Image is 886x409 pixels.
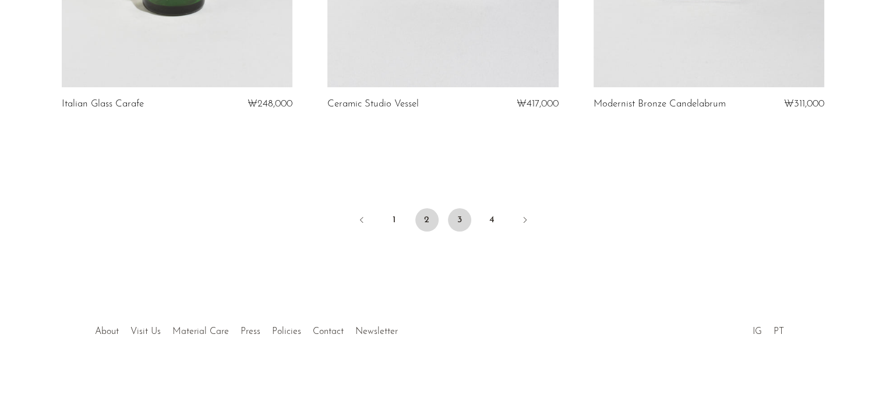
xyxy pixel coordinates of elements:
a: About [95,327,119,336]
span: ₩311,000 [784,99,824,109]
ul: Quick links [89,318,404,340]
a: Press [241,327,260,336]
a: 3 [448,208,471,232]
a: Material Care [172,327,229,336]
a: Ceramic Studio Vessel [327,99,419,109]
span: ₩248,000 [248,99,292,109]
span: 2 [415,208,439,232]
a: Next [513,208,536,234]
a: Visit Us [130,327,161,336]
a: Modernist Bronze Candelabrum [594,99,726,109]
span: ₩417,000 [517,99,559,109]
a: IG [753,327,762,336]
a: Previous [350,208,373,234]
a: PT [774,327,784,336]
a: 1 [383,208,406,232]
a: Italian Glass Carafe [62,99,144,109]
ul: Social Medias [747,318,790,340]
a: Contact [313,327,344,336]
a: 4 [481,208,504,232]
a: Policies [272,327,301,336]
